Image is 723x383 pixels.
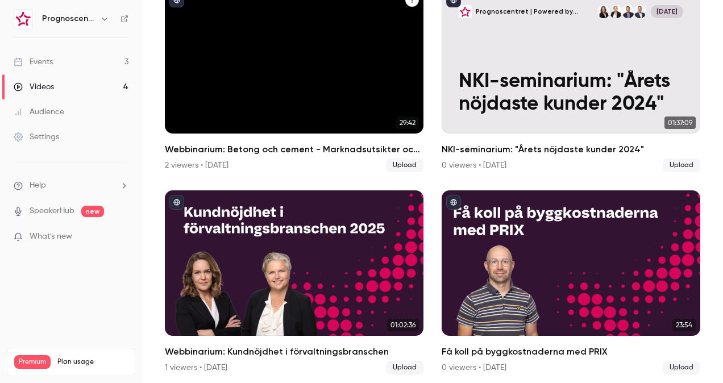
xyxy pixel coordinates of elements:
[81,206,104,217] span: new
[14,81,54,93] div: Videos
[165,160,228,171] div: 2 viewers • [DATE]
[115,232,128,242] iframe: Noticeable Trigger
[634,5,646,18] img: Magnus Olsson
[387,319,419,331] span: 01:02:36
[14,180,128,191] li: help-dropdown-opener
[442,362,506,373] div: 0 viewers • [DATE]
[663,361,700,374] span: Upload
[609,5,622,18] img: Ellinor Lindström
[597,5,610,18] img: Erika Knutsson
[165,143,423,156] h2: Webbinarium: Betong och cement - Marknadsutsikter och prisutveckling 2025
[442,143,700,156] h2: NKI-seminarium: "Årets nöjdaste kunder 2024"
[442,190,700,374] a: 23:54Få koll på byggkostnaderna med PRIX0 viewers • [DATE]Upload
[622,5,634,18] img: Jan von Essen
[664,116,696,129] span: 01:37:09
[663,159,700,172] span: Upload
[30,180,46,191] span: Help
[14,106,64,118] div: Audience
[386,361,423,374] span: Upload
[446,195,461,210] button: published
[30,205,74,217] a: SpeakerHub
[42,13,95,24] h6: Prognoscentret | Powered by Hubexo
[476,7,597,16] p: Prognoscentret | Powered by Hubexo
[14,355,51,369] span: Premium
[672,319,696,331] span: 23:54
[57,357,128,367] span: Plan usage
[165,190,423,374] li: Webbinarium: Kundnöjdhet i förvaltningsbranschen
[386,159,423,172] span: Upload
[14,131,59,143] div: Settings
[651,5,683,18] span: [DATE]
[165,190,423,374] a: 01:02:36Webbinarium: Kundnöjdhet i förvaltningsbranschen1 viewers • [DATE]Upload
[442,190,700,374] li: Få koll på byggkostnaderna med PRIX
[442,160,506,171] div: 0 viewers • [DATE]
[459,5,471,18] img: NKI-seminarium: "Årets nöjdaste kunder 2024"
[459,70,683,116] p: NKI-seminarium: "Årets nöjdaste kunder 2024"
[14,56,53,68] div: Events
[396,116,419,129] span: 29:42
[14,10,32,28] img: Prognoscentret | Powered by Hubexo
[169,195,184,210] button: published
[442,345,700,359] h2: Få koll på byggkostnaderna med PRIX
[165,362,227,373] div: 1 viewers • [DATE]
[30,231,72,243] span: What's new
[165,345,423,359] h2: Webbinarium: Kundnöjdhet i förvaltningsbranschen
